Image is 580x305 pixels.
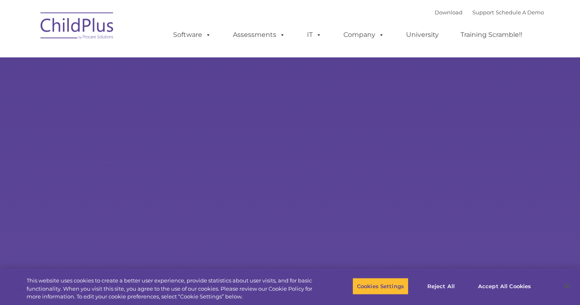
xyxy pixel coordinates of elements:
a: Company [335,27,393,43]
img: ChildPlus by Procare Solutions [36,7,118,48]
button: Close [558,277,576,295]
button: Cookies Settings [352,278,408,295]
a: Software [165,27,219,43]
button: Accept All Cookies [474,278,535,295]
div: This website uses cookies to create a better user experience, provide statistics about user visit... [27,277,319,301]
a: Download [435,9,463,16]
font: | [435,9,544,16]
a: Assessments [225,27,293,43]
a: Schedule A Demo [496,9,544,16]
a: University [398,27,447,43]
button: Reject All [415,278,467,295]
a: IT [299,27,330,43]
a: Support [472,9,494,16]
a: Training Scramble!! [452,27,530,43]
